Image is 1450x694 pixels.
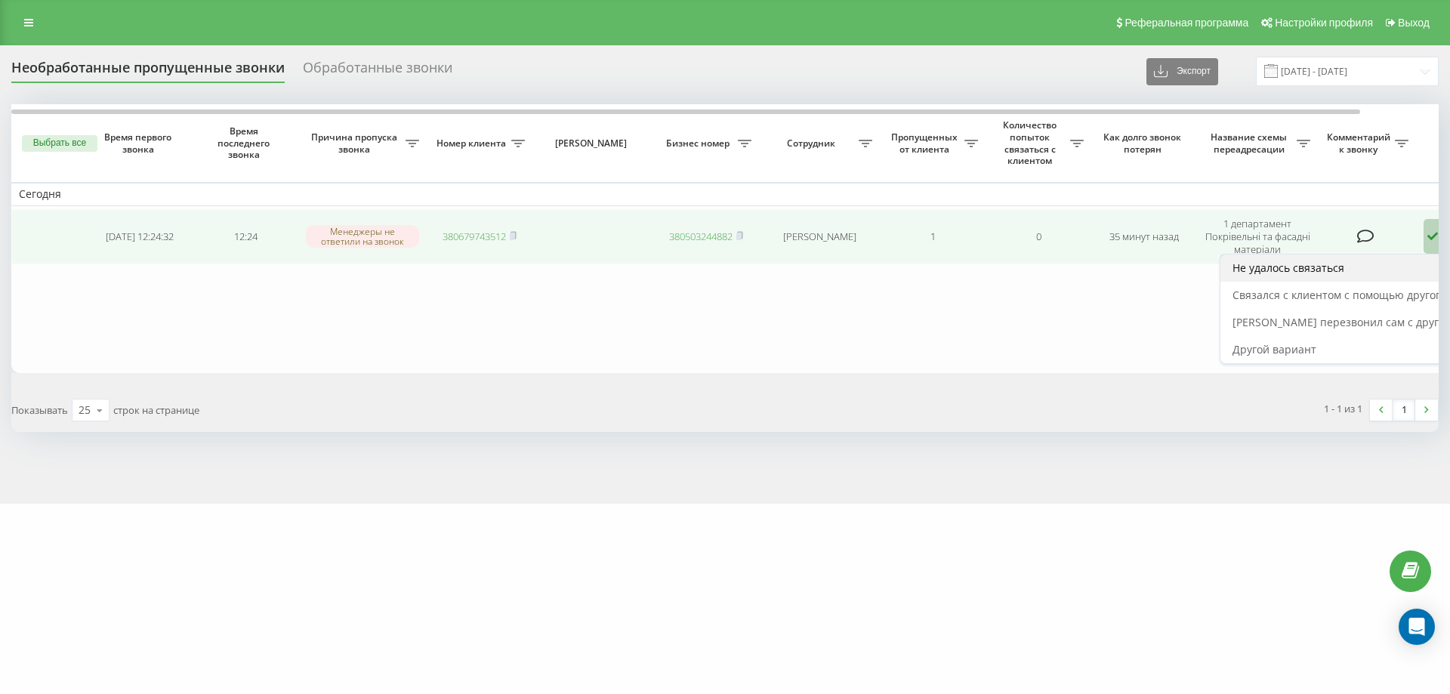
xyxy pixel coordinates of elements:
[1324,401,1362,416] div: 1 - 1 из 1
[759,209,880,264] td: [PERSON_NAME]
[1205,131,1297,155] span: Название схемы переадресации
[1125,17,1248,29] span: Реферальная программа
[22,135,97,152] button: Выбрать все
[87,209,193,264] td: [DATE] 12:24:32
[11,60,285,83] div: Необработанные пропущенные звонки
[306,131,406,155] span: Причина пропуска звонка
[1398,17,1430,29] span: Выход
[1232,261,1344,275] span: Не удалось связаться
[545,137,640,150] span: [PERSON_NAME]
[1103,131,1185,155] span: Как долго звонок потерян
[113,403,199,417] span: строк на странице
[993,119,1070,166] span: Количество попыток связаться с клиентом
[1091,209,1197,264] td: 35 минут назад
[79,403,91,418] div: 25
[303,60,452,83] div: Обработанные звонки
[306,225,419,248] div: Менеджеры не ответили на звонок
[986,209,1091,264] td: 0
[1232,342,1316,356] span: Другой вариант
[1275,17,1373,29] span: Настройки профиля
[661,137,738,150] span: Бизнес номер
[880,209,986,264] td: 1
[887,131,964,155] span: Пропущенных от клиента
[767,137,859,150] span: Сотрудник
[669,230,733,243] a: 380503244882
[1197,209,1318,264] td: 1 департамент Покрівельні та фасадні матеріали
[99,131,180,155] span: Время первого звонка
[193,209,298,264] td: 12:24
[443,230,506,243] a: 380679743512
[11,403,68,417] span: Показывать
[1393,399,1415,421] a: 1
[1325,131,1395,155] span: Комментарий к звонку
[1146,58,1218,85] button: Экспорт
[1399,609,1435,645] div: Open Intercom Messenger
[205,125,286,161] span: Время последнего звонка
[434,137,511,150] span: Номер клиента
